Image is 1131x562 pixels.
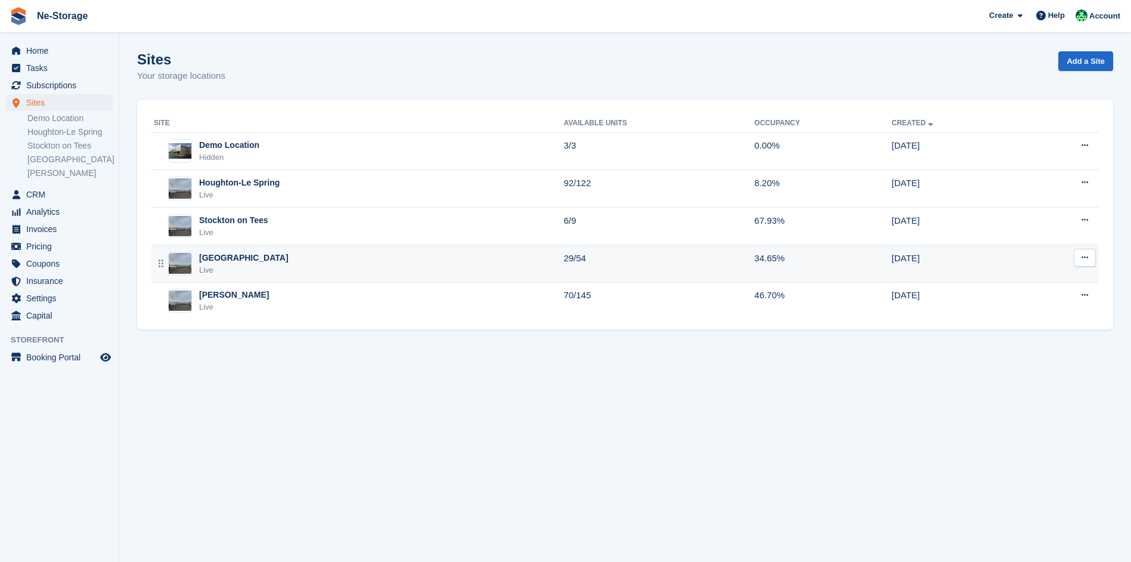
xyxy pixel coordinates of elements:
[563,132,754,170] td: 3/3
[989,10,1013,21] span: Create
[892,119,935,127] a: Created
[26,290,98,307] span: Settings
[27,140,113,152] a: Stockton on Tees
[26,255,98,272] span: Coupons
[199,289,269,301] div: [PERSON_NAME]
[1058,51,1113,71] a: Add a Site
[1076,10,1087,21] img: Jay Johal
[754,208,891,245] td: 67.93%
[169,143,191,159] img: Image of Demo Location site
[6,238,113,255] a: menu
[137,69,225,83] p: Your storage locations
[892,132,1023,170] td: [DATE]
[26,307,98,324] span: Capital
[151,114,563,133] th: Site
[27,126,113,138] a: Houghton-Le Spring
[26,238,98,255] span: Pricing
[6,42,113,59] a: menu
[6,307,113,324] a: menu
[137,51,225,67] h1: Sites
[32,6,92,26] a: Ne-Storage
[6,94,113,111] a: menu
[6,203,113,220] a: menu
[169,291,191,311] img: Image of Newton Aycliffe site
[26,203,98,220] span: Analytics
[754,170,891,208] td: 8.20%
[892,245,1023,283] td: [DATE]
[26,349,98,366] span: Booking Portal
[27,168,113,179] a: [PERSON_NAME]
[199,139,259,152] div: Demo Location
[26,273,98,289] span: Insurance
[6,77,113,94] a: menu
[563,114,754,133] th: Available Units
[6,255,113,272] a: menu
[26,42,98,59] span: Home
[11,334,119,346] span: Storefront
[6,273,113,289] a: menu
[199,252,289,264] div: [GEOGRAPHIC_DATA]
[199,189,280,201] div: Live
[199,301,269,313] div: Live
[892,282,1023,319] td: [DATE]
[169,253,191,273] img: Image of Durham site
[1089,10,1120,22] span: Account
[754,282,891,319] td: 46.70%
[6,349,113,366] a: menu
[26,221,98,237] span: Invoices
[199,227,268,239] div: Live
[563,170,754,208] td: 92/122
[1048,10,1065,21] span: Help
[563,282,754,319] td: 70/145
[26,60,98,76] span: Tasks
[892,170,1023,208] td: [DATE]
[563,245,754,283] td: 29/54
[10,7,27,25] img: stora-icon-8386f47178a22dfd0bd8f6a31ec36ba5ce8667c1dd55bd0f319d3a0aa187defe.svg
[754,114,891,133] th: Occupancy
[199,152,259,163] div: Hidden
[98,350,113,365] a: Preview store
[199,264,289,276] div: Live
[754,245,891,283] td: 34.65%
[6,186,113,203] a: menu
[169,178,191,199] img: Image of Houghton-Le Spring site
[169,216,191,236] img: Image of Stockton on Tees site
[754,132,891,170] td: 0.00%
[26,186,98,203] span: CRM
[26,94,98,111] span: Sites
[26,77,98,94] span: Subscriptions
[27,113,113,124] a: Demo Location
[6,221,113,237] a: menu
[199,177,280,189] div: Houghton-Le Spring
[27,154,113,165] a: [GEOGRAPHIC_DATA]
[6,290,113,307] a: menu
[6,60,113,76] a: menu
[892,208,1023,245] td: [DATE]
[199,214,268,227] div: Stockton on Tees
[563,208,754,245] td: 6/9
